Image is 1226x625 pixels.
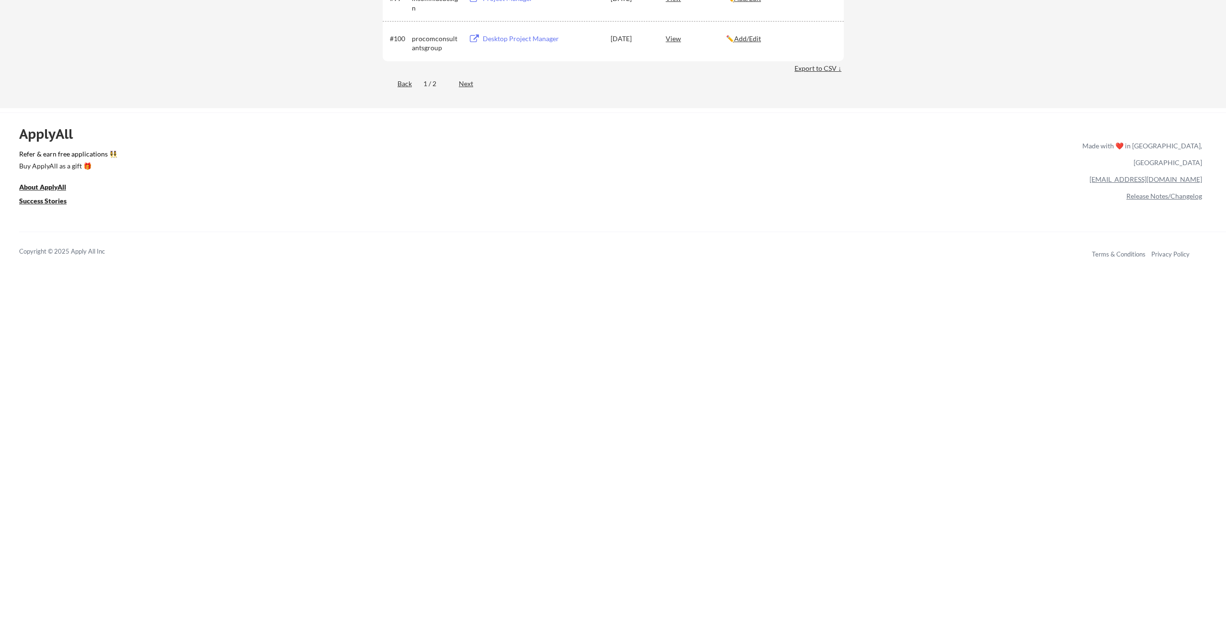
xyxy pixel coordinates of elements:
[666,30,726,47] div: View
[19,151,882,161] a: Refer & earn free applications 👯‍♀️
[1126,192,1202,200] a: Release Notes/Changelog
[1090,175,1202,183] a: [EMAIL_ADDRESS][DOMAIN_NAME]
[19,182,79,194] a: About ApplyAll
[459,79,484,89] div: Next
[390,34,409,44] div: #100
[19,196,79,208] a: Success Stories
[19,163,115,169] div: Buy ApplyAll as a gift 🎁
[19,197,67,205] u: Success Stories
[19,126,84,142] div: ApplyAll
[795,64,844,73] div: Export to CSV ↓
[1151,250,1190,258] a: Privacy Policy
[423,79,447,89] div: 1 / 2
[1078,137,1202,171] div: Made with ❤️ in [GEOGRAPHIC_DATA], [GEOGRAPHIC_DATA]
[483,34,602,44] div: Desktop Project Manager
[19,161,115,173] a: Buy ApplyAll as a gift 🎁
[1092,250,1146,258] a: Terms & Conditions
[19,183,66,191] u: About ApplyAll
[734,34,761,43] u: Add/Edit
[412,34,460,53] div: procomconsultantsgroup
[19,247,129,257] div: Copyright © 2025 Apply All Inc
[611,34,653,44] div: [DATE]
[726,34,835,44] div: ✏️
[383,79,412,89] div: Back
